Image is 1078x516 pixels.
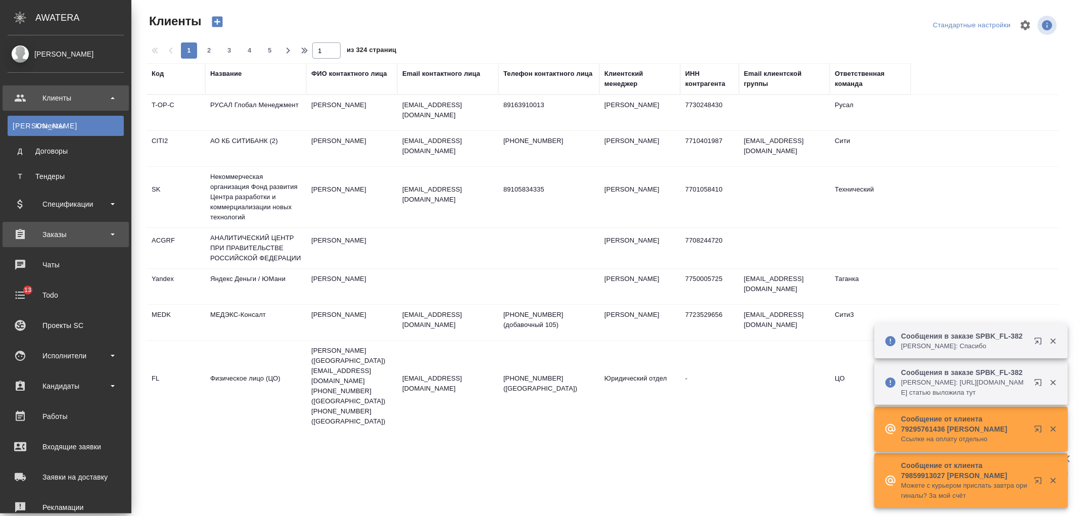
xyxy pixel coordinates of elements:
[1043,476,1063,485] button: Закрыть
[8,49,124,60] div: [PERSON_NAME]
[1028,331,1052,355] button: Открыть в новой вкладке
[262,45,278,56] span: 5
[205,95,306,130] td: РУСАЛ Глобал Менеджмент
[306,131,397,166] td: [PERSON_NAME]
[242,42,258,59] button: 4
[221,45,238,56] span: 3
[503,100,594,110] p: 89163910013
[830,368,911,404] td: ЦО
[503,136,594,146] p: [PHONE_NUMBER]
[599,131,680,166] td: [PERSON_NAME]
[18,285,37,295] span: 13
[147,368,205,404] td: FL
[599,269,680,304] td: [PERSON_NAME]
[503,184,594,195] p: 89105834335
[680,179,739,215] td: 7701058410
[402,136,493,156] p: [EMAIL_ADDRESS][DOMAIN_NAME]
[1043,378,1063,387] button: Закрыть
[901,460,1027,481] p: Сообщение от клиента 79859913027 [PERSON_NAME]
[402,310,493,330] p: [EMAIL_ADDRESS][DOMAIN_NAME]
[830,305,911,340] td: Сити3
[680,95,739,130] td: 7730248430
[205,305,306,340] td: МЕДЭКС-Консалт
[147,305,205,340] td: MEDK
[739,305,830,340] td: [EMAIL_ADDRESS][DOMAIN_NAME]
[503,69,593,79] div: Телефон контактного лица
[8,439,124,454] div: Входящие заявки
[13,171,119,181] div: Тендеры
[205,228,306,268] td: АНАЛИТИЧЕСКИЙ ЦЕНТР ПРИ ПРАВИТЕЛЬСТВЕ РОССИЙСКОЙ ФЕДЕРАЦИИ
[830,131,911,166] td: Сити
[1013,13,1038,37] span: Настроить таблицу
[13,121,119,131] div: Клиенты
[680,305,739,340] td: 7723529656
[13,146,119,156] div: Договоры
[147,13,201,29] span: Клиенты
[739,131,830,166] td: [EMAIL_ADDRESS][DOMAIN_NAME]
[8,90,124,106] div: Клиенты
[901,378,1027,398] p: [PERSON_NAME]: [URL][DOMAIN_NAME] статью выложила тут
[306,179,397,215] td: [PERSON_NAME]
[744,69,825,89] div: Email клиентской группы
[8,116,124,136] a: [PERSON_NAME]Клиенты
[1043,425,1063,434] button: Закрыть
[901,341,1027,351] p: [PERSON_NAME]: Спасибо
[680,368,739,404] td: -
[3,434,129,459] a: Входящие заявки
[599,179,680,215] td: [PERSON_NAME]
[930,18,1013,33] div: split button
[205,131,306,166] td: АО КБ СИТИБАНК (2)
[1043,337,1063,346] button: Закрыть
[1028,372,1052,397] button: Открыть в новой вкладке
[402,373,493,394] p: [EMAIL_ADDRESS][DOMAIN_NAME]
[8,409,124,424] div: Работы
[152,69,164,79] div: Код
[8,500,124,515] div: Рекламации
[306,341,397,432] td: [PERSON_NAME] ([GEOGRAPHIC_DATA]) [EMAIL_ADDRESS][DOMAIN_NAME] [PHONE_NUMBER] ([GEOGRAPHIC_DATA])...
[8,288,124,303] div: Todo
[1028,419,1052,443] button: Открыть в новой вкладке
[3,404,129,429] a: Работы
[402,69,480,79] div: Email контактного лица
[8,166,124,186] a: ТТендеры
[8,257,124,272] div: Чаты
[1028,471,1052,495] button: Открыть в новой вкладке
[901,481,1027,501] p: Можете с курьером прислать завтра оригиналы? За мой счёт
[147,230,205,266] td: ACGRF
[311,69,387,79] div: ФИО контактного лица
[205,167,306,227] td: Некоммерческая организация Фонд развития Центра разработки и коммерциализации новых технологий
[830,179,911,215] td: Технический
[205,269,306,304] td: Яндекс Деньги / ЮМани
[680,269,739,304] td: 7750005725
[3,313,129,338] a: Проекты SC
[830,269,911,304] td: Таганка
[901,414,1027,434] p: Сообщение от клиента 79295761436 [PERSON_NAME]
[221,42,238,59] button: 3
[599,95,680,130] td: [PERSON_NAME]
[306,230,397,266] td: [PERSON_NAME]
[147,269,205,304] td: Yandex
[3,252,129,277] a: Чаты
[306,305,397,340] td: [PERSON_NAME]
[347,44,396,59] span: из 324 страниц
[1038,16,1059,35] span: Посмотреть информацию
[8,197,124,212] div: Спецификации
[262,42,278,59] button: 5
[242,45,258,56] span: 4
[201,45,217,56] span: 2
[147,179,205,215] td: SK
[8,470,124,485] div: Заявки на доставку
[901,331,1027,341] p: Сообщения в заказе SPBK_FL-382
[147,95,205,130] td: T-OP-C
[680,230,739,266] td: 7708244720
[3,464,129,490] a: Заявки на доставку
[680,131,739,166] td: 7710401987
[402,100,493,120] p: [EMAIL_ADDRESS][DOMAIN_NAME]
[8,227,124,242] div: Заказы
[901,434,1027,444] p: Ссылке на оплату отдельно
[8,141,124,161] a: ДДоговоры
[205,13,229,30] button: Создать
[210,69,242,79] div: Название
[205,368,306,404] td: Физическое лицо (ЦО)
[8,379,124,394] div: Кандидаты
